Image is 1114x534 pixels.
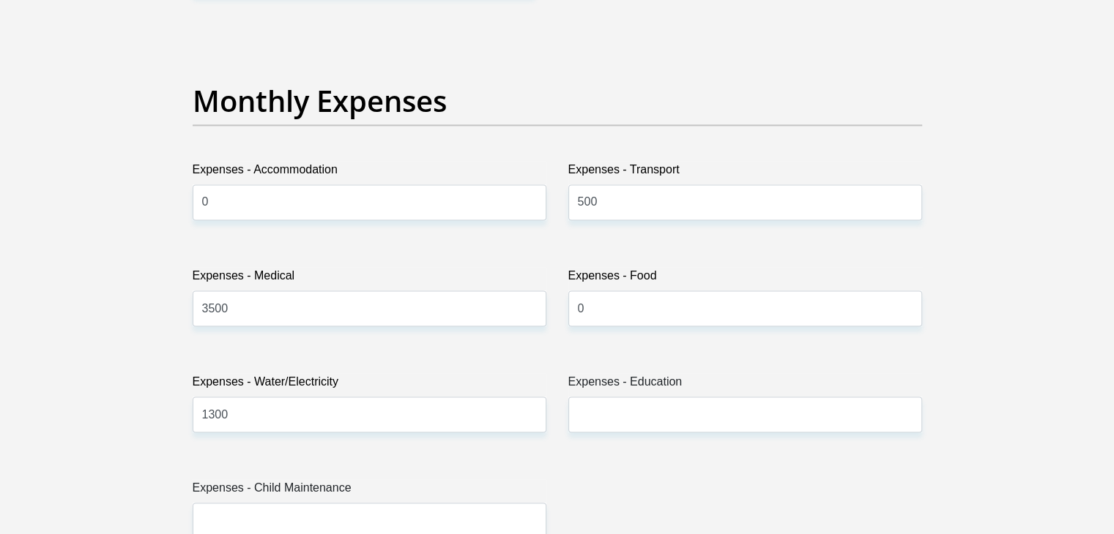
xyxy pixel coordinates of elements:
[568,161,922,184] label: Expenses - Transport
[193,479,546,503] label: Expenses - Child Maintenance
[568,373,922,396] label: Expenses - Education
[193,290,546,326] input: Expenses - Medical
[193,396,546,432] input: Expenses - Water/Electricity
[193,267,546,290] label: Expenses - Medical
[568,267,922,290] label: Expenses - Food
[193,184,546,220] input: Expenses - Accommodation
[568,184,922,220] input: Expenses - Transport
[568,290,922,326] input: Expenses - Food
[193,373,546,396] label: Expenses - Water/Electricity
[568,396,922,432] input: Expenses - Education
[193,83,922,119] h2: Monthly Expenses
[193,161,546,184] label: Expenses - Accommodation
